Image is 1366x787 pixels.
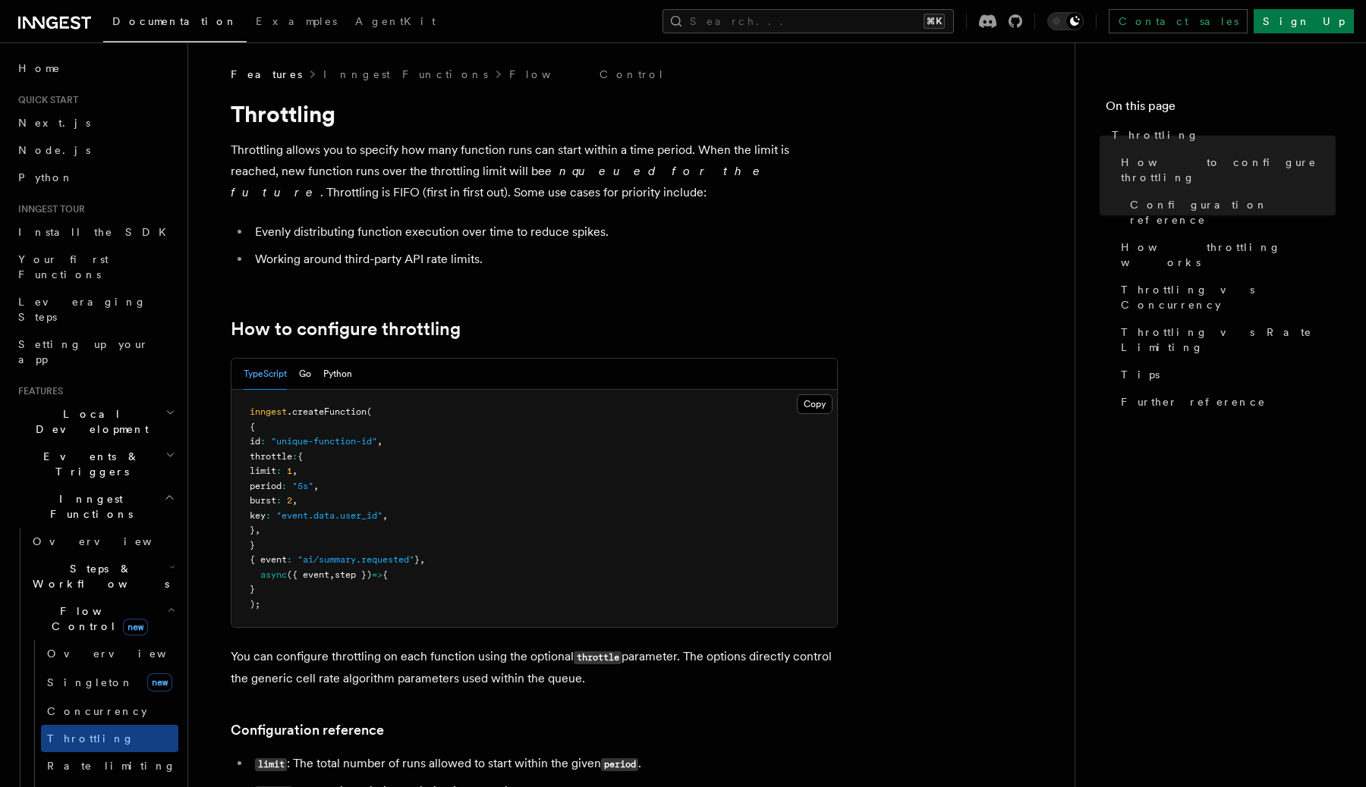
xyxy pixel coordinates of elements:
[1254,9,1354,33] a: Sign Up
[377,436,382,447] span: ,
[1109,9,1248,33] a: Contact sales
[250,525,255,535] span: }
[47,705,147,717] span: Concurrency
[1047,12,1084,30] button: Toggle dark mode
[18,117,90,129] span: Next.js
[250,540,255,550] span: }
[1121,282,1336,312] span: Throttling vs Concurrency
[1115,234,1336,276] a: How throttling works
[323,359,352,390] button: Python
[250,554,287,565] span: { event
[292,495,297,506] span: ,
[12,485,178,528] button: Inngest Functions
[287,495,292,506] span: 2
[18,226,175,238] span: Install the SDK
[12,331,178,373] a: Setting up your app
[924,14,945,29] kbd: ⌘K
[255,758,287,771] code: limit
[276,466,282,476] span: :
[231,720,384,741] a: Configuration reference
[18,61,61,76] span: Home
[41,667,178,698] a: Singletonnew
[12,94,78,106] span: Quick start
[250,466,276,476] span: limit
[12,400,178,443] button: Local Development
[231,140,838,203] p: Throttling allows you to specify how many function runs can start within a time period. When the ...
[323,67,488,82] a: Inngest Functions
[1121,240,1336,270] span: How throttling works
[260,569,287,580] span: async
[41,752,178,779] a: Rate limiting
[103,5,247,42] a: Documentation
[250,406,287,417] span: inngest
[313,481,319,491] span: ,
[287,406,367,417] span: .createFunction
[382,569,388,580] span: {
[297,554,414,565] span: "ai/summary.requested"
[27,597,178,640] button: Flow Controlnew
[1112,127,1199,143] span: Throttling
[266,510,271,521] span: :
[1121,155,1336,185] span: How to configure throttling
[372,569,382,580] span: =>
[329,569,335,580] span: ,
[1115,149,1336,191] a: How to configure throttling
[1106,97,1336,121] h4: On this page
[276,510,382,521] span: "event.data.user_id"
[292,481,313,491] span: "5s"
[271,436,377,447] span: "unique-function-id"
[355,15,436,27] span: AgentKit
[47,647,203,660] span: Overview
[256,15,337,27] span: Examples
[255,525,260,535] span: ,
[41,698,178,725] a: Concurrency
[231,67,302,82] span: Features
[231,100,838,127] h1: Throttling
[663,9,954,33] button: Search...⌘K
[18,171,74,183] span: Python
[47,760,176,772] span: Rate limiting
[18,144,90,156] span: Node.js
[1115,276,1336,318] a: Throttling vs Concurrency
[12,406,165,437] span: Local Development
[123,619,148,635] span: new
[250,451,292,462] span: throttle
[250,599,260,610] span: );
[18,338,149,365] span: Setting up your app
[250,436,260,447] span: id
[250,249,838,270] li: Working around third-party API rate limits.
[12,443,178,485] button: Events & Triggers
[47,732,134,745] span: Throttling
[382,510,388,521] span: ,
[231,646,838,689] p: You can configure throttling on each function using the optional parameter. The options directly ...
[574,651,622,664] code: throttle
[247,5,346,41] a: Examples
[287,554,292,565] span: :
[12,203,85,215] span: Inngest tour
[12,246,178,288] a: Your first Functions
[18,296,146,323] span: Leveraging Steps
[250,422,255,432] span: {
[244,359,287,390] button: TypeScript
[12,136,178,164] a: Node.js
[250,221,838,243] li: Evenly distributing function execution over time to reduce spikes.
[250,753,838,775] li: : The total number of runs allowed to start within the given .
[335,569,372,580] span: step })
[47,676,134,688] span: Singleton
[797,394,833,414] button: Copy
[33,535,189,547] span: Overview
[12,55,178,82] a: Home
[41,725,178,752] a: Throttling
[276,495,282,506] span: :
[1121,325,1336,355] span: Throttling vs Rate Limiting
[1115,388,1336,415] a: Further reference
[414,554,420,565] span: }
[27,561,169,591] span: Steps & Workflows
[420,554,425,565] span: ,
[12,449,165,479] span: Events & Triggers
[1115,361,1336,388] a: Tips
[1121,367,1160,382] span: Tips
[12,491,164,522] span: Inngest Functions
[112,15,238,27] span: Documentation
[41,640,178,667] a: Overview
